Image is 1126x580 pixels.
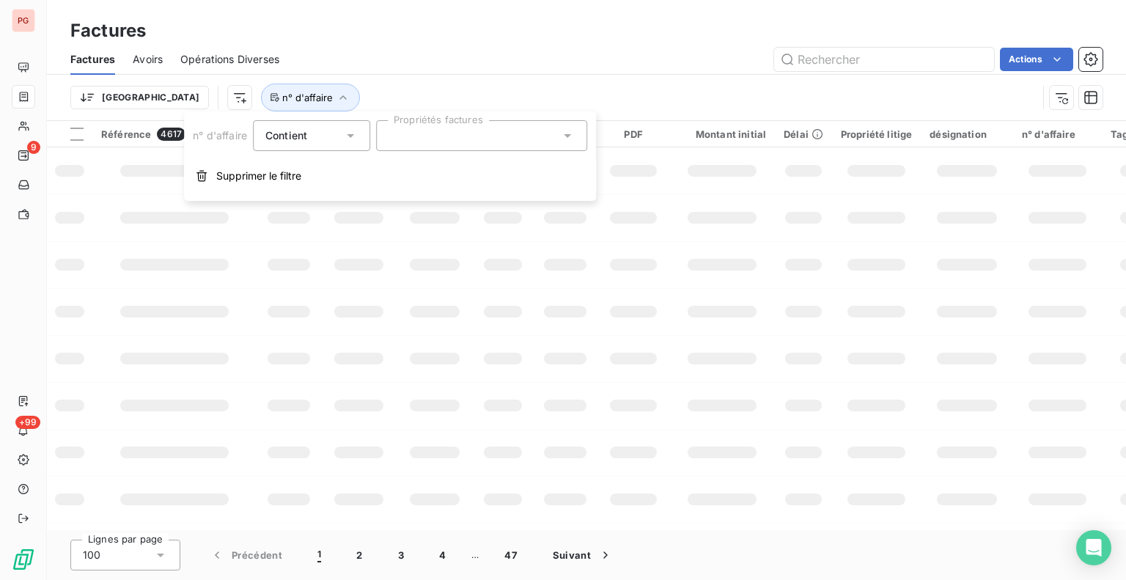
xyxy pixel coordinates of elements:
[606,128,660,140] div: PDF
[1022,128,1093,140] div: n° d'affaire
[261,84,360,111] button: n° d'affaire
[463,543,487,567] span: …
[70,18,146,44] h3: Factures
[15,416,40,429] span: +99
[70,86,209,109] button: [GEOGRAPHIC_DATA]
[300,540,339,570] button: 1
[193,129,247,142] span: n° d'affaire
[930,128,1004,140] div: désignation
[1076,530,1111,565] div: Open Intercom Messenger
[339,540,380,570] button: 2
[184,160,596,192] button: Supprimer le filtre
[317,548,321,562] span: 1
[389,129,400,142] input: Propriétés factures
[12,9,35,32] div: PG
[535,540,630,570] button: Suivant
[487,540,535,570] button: 47
[83,548,100,562] span: 100
[157,128,185,141] span: 4617
[180,52,279,67] span: Opérations Diverses
[422,540,463,570] button: 4
[1000,48,1073,71] button: Actions
[774,48,994,71] input: Rechercher
[678,128,766,140] div: Montant initial
[12,548,35,571] img: Logo LeanPay
[282,92,333,103] span: n° d'affaire
[265,129,307,142] span: Contient
[27,141,40,154] span: 9
[133,52,163,67] span: Avoirs
[101,128,151,140] span: Référence
[192,540,300,570] button: Précédent
[784,128,823,140] div: Délai
[841,128,912,140] div: Propriété litige
[216,169,301,183] span: Supprimer le filtre
[70,52,115,67] span: Factures
[380,540,422,570] button: 3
